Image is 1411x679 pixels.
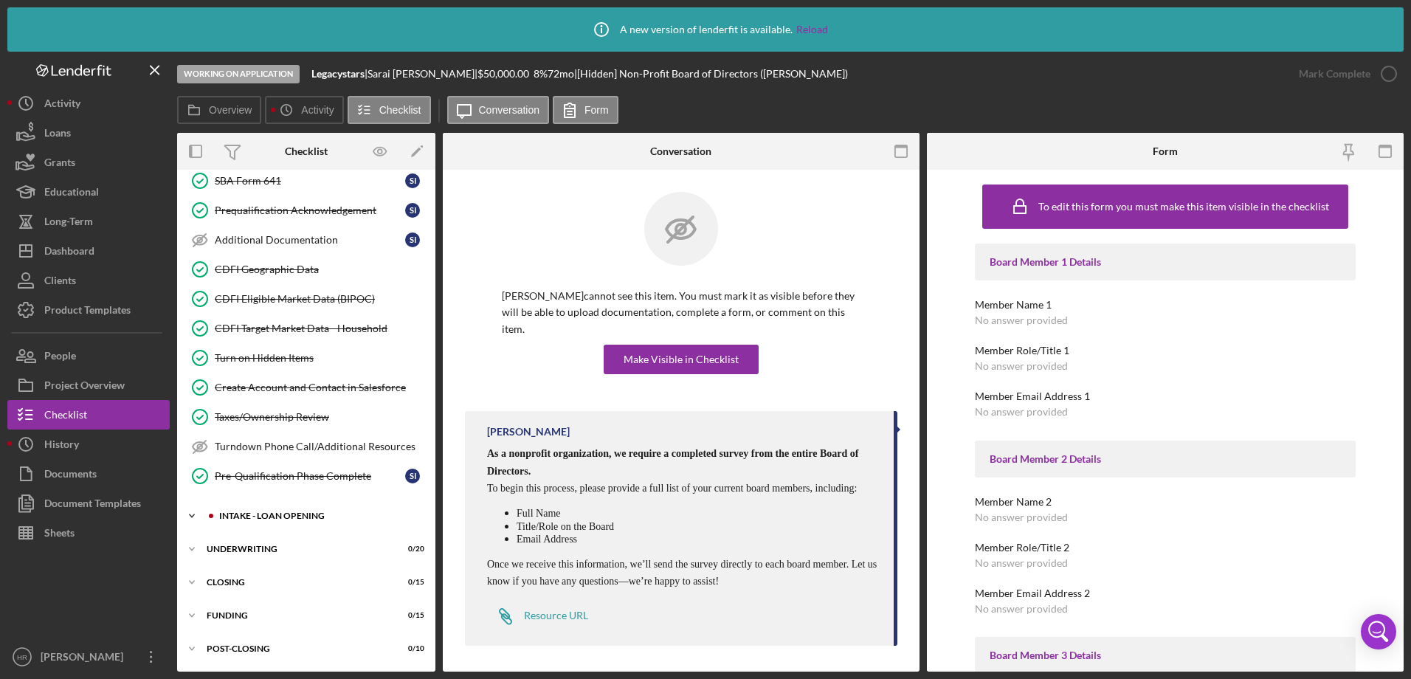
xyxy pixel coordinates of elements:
[379,104,421,116] label: Checklist
[44,341,76,374] div: People
[184,343,428,373] a: Turn on Hidden Items
[405,203,420,218] div: S I
[184,402,428,432] a: Taxes/Ownership Review
[184,196,428,225] a: Prequalification AcknowledgementSI
[209,104,252,116] label: Overview
[184,166,428,196] a: SBA Form 641SI
[7,89,170,118] button: Activity
[184,373,428,402] a: Create Account and Contact in Salesforce
[17,653,27,661] text: HR
[44,430,79,463] div: History
[584,104,609,116] label: Form
[265,96,343,124] button: Activity
[1284,59,1404,89] button: Mark Complete
[975,496,1356,508] div: Member Name 2
[44,89,80,122] div: Activity
[624,345,739,374] div: Make Visible in Checklist
[796,24,828,35] a: Reload
[398,644,424,653] div: 0 / 10
[524,610,588,621] div: Resource URL
[215,470,405,482] div: Pre-Qualification Phase Complete
[207,644,387,653] div: POST-CLOSING
[44,518,75,551] div: Sheets
[207,578,387,587] div: CLOSING
[398,545,424,554] div: 0 / 20
[215,382,427,393] div: Create Account and Contact in Salesforce
[215,263,427,275] div: CDFI Geographic Data
[583,11,828,48] div: A new version of lenderfit is available.
[975,390,1356,402] div: Member Email Address 1
[7,148,170,177] button: Grants
[215,411,427,423] div: Taxes/Ownership Review
[1153,145,1178,157] div: Form
[990,256,1342,268] div: Board Member 1 Details
[1361,614,1396,649] div: Open Intercom Messenger
[975,299,1356,311] div: Member Name 1
[650,145,711,157] div: Conversation
[7,266,170,295] button: Clients
[184,255,428,284] a: CDFI Geographic Data
[7,430,170,459] button: History
[487,602,588,631] a: Resource URL
[368,68,477,80] div: Sarai [PERSON_NAME] |
[7,236,170,266] button: Dashboard
[487,426,570,438] div: [PERSON_NAME]
[7,459,170,489] button: Documents
[517,534,577,545] span: Email Address
[44,295,131,328] div: Product Templates
[184,284,428,314] a: CDFI Eligible Market Data (BIPOC)
[301,104,334,116] label: Activity
[44,177,99,210] div: Educational
[975,587,1356,599] div: Member Email Address 2
[975,557,1068,569] div: No answer provided
[990,453,1342,465] div: Board Member 2 Details
[405,232,420,247] div: S I
[405,469,420,483] div: S I
[7,518,170,548] button: Sheets
[215,323,427,334] div: CDFI Target Market Data - Household
[7,341,170,370] a: People
[975,314,1068,326] div: No answer provided
[177,96,261,124] button: Overview
[517,521,614,532] span: Title/Role on the Board
[975,603,1068,615] div: No answer provided
[285,145,328,157] div: Checklist
[7,489,170,518] a: Document Templates
[184,461,428,491] a: Pre-Qualification Phase CompleteSI
[219,511,417,520] div: INTAKE - LOAN OPENING
[44,489,141,522] div: Document Templates
[44,207,93,240] div: Long-Term
[517,508,561,519] span: Full Name
[215,204,405,216] div: Prequalification Acknowledgement
[184,225,428,255] a: Additional DocumentationSI
[207,545,387,554] div: UNDERWRITING
[447,96,550,124] button: Conversation
[7,370,170,400] a: Project Overview
[990,649,1342,661] div: Board Member 3 Details
[7,400,170,430] a: Checklist
[604,345,759,374] button: Make Visible in Checklist
[44,236,94,269] div: Dashboard
[44,459,97,492] div: Documents
[975,345,1356,356] div: Member Role/Title 1
[44,400,87,433] div: Checklist
[177,65,300,83] div: Working on Application
[975,360,1068,372] div: No answer provided
[207,611,387,620] div: Funding
[7,177,170,207] a: Educational
[215,175,405,187] div: SBA Form 641
[1038,201,1329,213] div: To edit this form you must make this item visible in the checklist
[7,118,170,148] a: Loans
[574,68,848,80] div: | [Hidden] Non-Profit Board of Directors ([PERSON_NAME])
[477,68,534,80] div: $50,000.00
[405,173,420,188] div: S I
[7,207,170,236] button: Long-Term
[548,68,574,80] div: 72 mo
[37,642,133,675] div: [PERSON_NAME]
